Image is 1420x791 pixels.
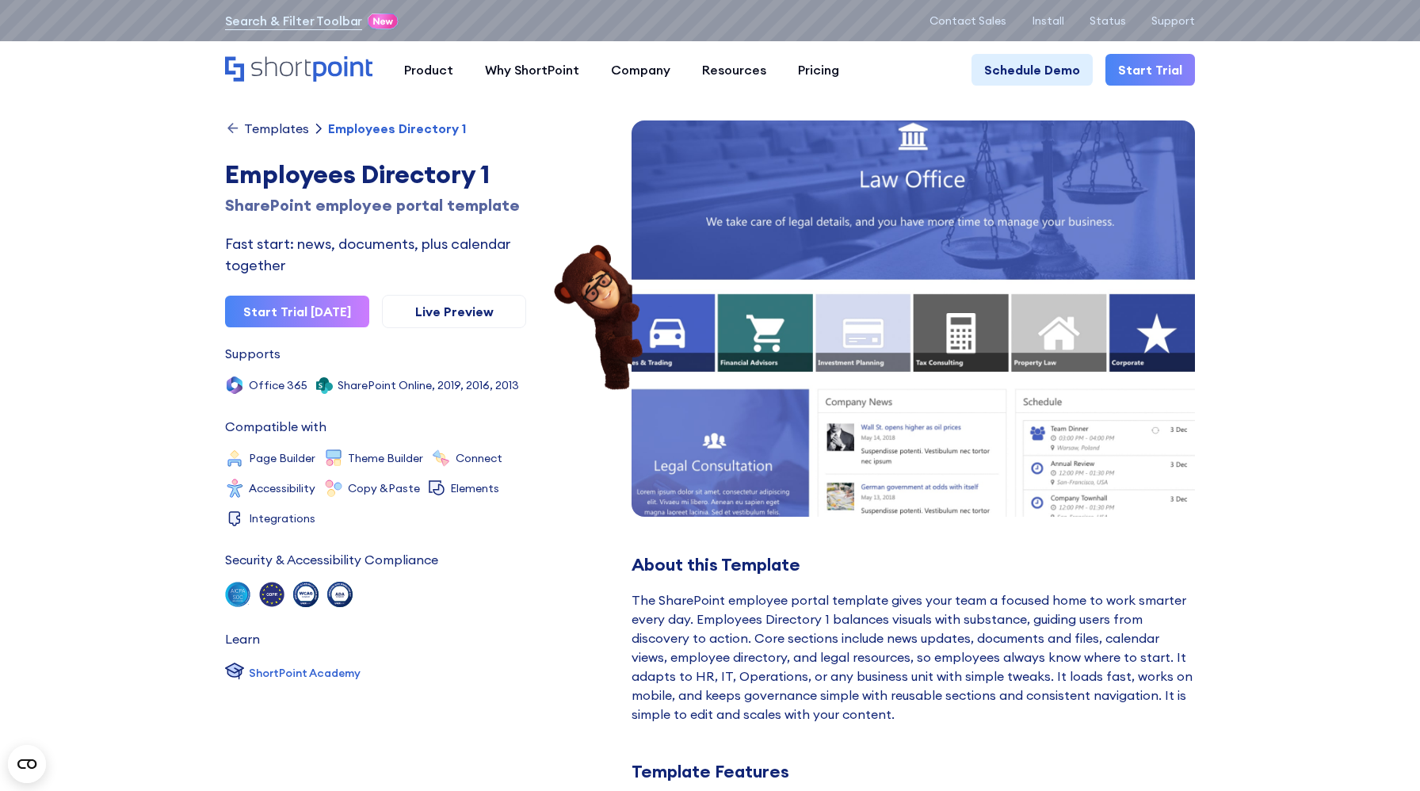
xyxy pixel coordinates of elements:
a: Templates [225,120,309,136]
a: Support [1151,14,1195,27]
div: Employees Directory 1 [225,155,526,193]
div: WCAG 2.1 [293,582,319,607]
a: Company [595,54,686,86]
div: Integrations [249,513,315,524]
div: Template Features [632,762,1195,781]
div: Product [404,60,453,79]
a: Resources [686,54,782,86]
div: Pricing [798,60,839,79]
div: Theme Builder [348,453,423,464]
div: SharePoint Online, 2019, 2016, 2013 [338,380,519,391]
div: Learn [225,632,260,645]
button: Open CMP widget [8,745,46,783]
div: Why ShortPoint [485,60,579,79]
a: Search & Filter Toolbar [225,11,362,30]
a: Why ShortPoint [469,54,595,86]
a: Status [1090,14,1126,27]
div: Accessibility [249,483,315,494]
div: SharePoint employee portal template [225,193,526,217]
a: Product [388,54,469,86]
img: SOC 2 Type II, SOC 3 [225,582,250,607]
div: Fast start: news, documents, plus calendar together [225,233,526,276]
div: Templates [244,122,309,135]
a: Contact Sales [929,14,1006,27]
a: ShortPoint Academy [225,661,361,685]
a: Schedule Demo [971,54,1093,86]
div: Company [611,60,670,79]
div: Office 365 [249,380,307,391]
a: Home [225,56,372,83]
div: Security & Accessibility Compliance [225,553,438,566]
img: GDPR [259,582,284,607]
div: Copy &Paste [348,483,420,494]
div: About this Template [632,555,1195,575]
a: Pricing [782,54,855,86]
a: Install [1032,14,1064,27]
div: Supports [225,347,281,360]
iframe: Chat Widget [1341,715,1420,791]
div: Connect [456,453,502,464]
div: Page Builder [249,453,315,464]
a: Live Preview [382,295,526,328]
div: Compatible with [225,420,326,433]
div: ADA [327,582,353,607]
div: Elements [450,483,499,494]
div: Resources [702,60,766,79]
a: Start Trial [1105,54,1195,86]
div: The SharePoint employee portal template gives your team a focused home to work smarter every day.... [632,590,1195,724]
div: ShortPoint Academy [249,665,361,682]
div: Employees Directory 1 [328,122,466,135]
a: Start Trial [DATE] [225,296,369,327]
